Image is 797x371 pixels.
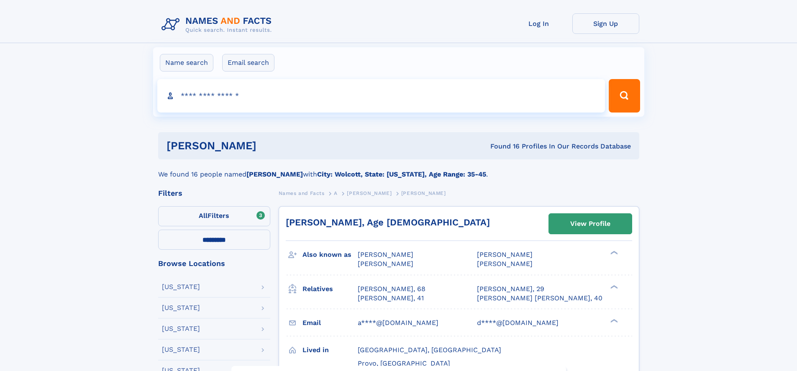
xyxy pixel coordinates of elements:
[347,188,392,198] a: [PERSON_NAME]
[505,13,572,34] a: Log In
[160,54,213,72] label: Name search
[477,260,533,268] span: [PERSON_NAME]
[608,284,618,289] div: ❯
[222,54,274,72] label: Email search
[157,79,605,113] input: search input
[279,188,325,198] a: Names and Facts
[162,304,200,311] div: [US_STATE]
[358,294,424,303] a: [PERSON_NAME], 41
[358,346,501,354] span: [GEOGRAPHIC_DATA], [GEOGRAPHIC_DATA]
[570,214,610,233] div: View Profile
[162,346,200,353] div: [US_STATE]
[302,282,358,296] h3: Relatives
[572,13,639,34] a: Sign Up
[286,217,490,228] a: [PERSON_NAME], Age [DEMOGRAPHIC_DATA]
[302,248,358,262] h3: Also known as
[401,190,446,196] span: [PERSON_NAME]
[358,284,425,294] a: [PERSON_NAME], 68
[167,141,374,151] h1: [PERSON_NAME]
[302,343,358,357] h3: Lived in
[477,294,602,303] a: [PERSON_NAME] [PERSON_NAME], 40
[609,79,640,113] button: Search Button
[549,214,632,234] a: View Profile
[608,250,618,256] div: ❯
[158,13,279,36] img: Logo Names and Facts
[373,142,631,151] div: Found 16 Profiles In Our Records Database
[246,170,303,178] b: [PERSON_NAME]
[608,318,618,323] div: ❯
[334,190,338,196] span: A
[477,251,533,258] span: [PERSON_NAME]
[302,316,358,330] h3: Email
[158,159,639,179] div: We found 16 people named with .
[358,260,413,268] span: [PERSON_NAME]
[158,206,270,226] label: Filters
[162,325,200,332] div: [US_STATE]
[347,190,392,196] span: [PERSON_NAME]
[158,189,270,197] div: Filters
[162,284,200,290] div: [US_STATE]
[334,188,338,198] a: A
[358,359,450,367] span: Provo, [GEOGRAPHIC_DATA]
[358,251,413,258] span: [PERSON_NAME]
[158,260,270,267] div: Browse Locations
[477,284,544,294] a: [PERSON_NAME], 29
[199,212,208,220] span: All
[317,170,486,178] b: City: Wolcott, State: [US_STATE], Age Range: 35-45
